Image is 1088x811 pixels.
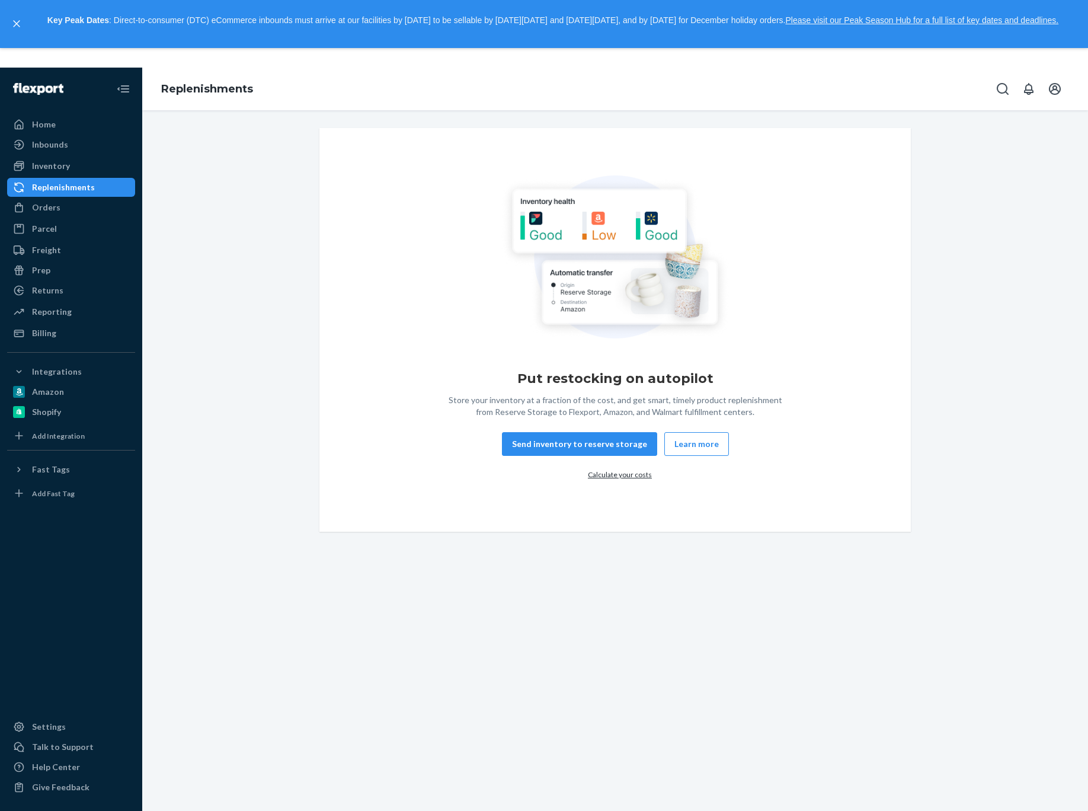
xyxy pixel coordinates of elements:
[161,82,253,95] a: Replenishments
[32,488,75,499] div: Add Fast Tag
[7,737,135,756] button: Talk to Support
[7,484,135,503] a: Add Fast Tag
[7,717,135,736] a: Settings
[32,721,66,733] div: Settings
[11,18,23,30] button: close,
[664,432,729,456] button: Learn more
[7,178,135,197] a: Replenishments
[32,781,89,793] div: Give Feedback
[443,394,787,418] div: Store your inventory at a fraction of the cost, and get smart, timely product replenishment from ...
[32,160,70,172] div: Inventory
[32,139,68,151] div: Inbounds
[32,306,72,318] div: Reporting
[32,285,63,296] div: Returns
[7,758,135,777] a: Help Center
[7,198,135,217] a: Orders
[32,327,56,339] div: Billing
[7,281,135,300] a: Returns
[7,302,135,321] a: Reporting
[32,244,61,256] div: Freight
[7,261,135,280] a: Prep
[47,15,109,25] strong: Key Peak Dates
[7,115,135,134] a: Home
[7,135,135,154] a: Inbounds
[32,366,82,378] div: Integrations
[7,157,135,175] a: Inventory
[111,77,135,101] button: Close Navigation
[785,15,1058,25] a: Please visit our Peak Season Hub for a full list of key dates and deadlines.
[7,426,135,445] a: Add Integration
[32,264,50,276] div: Prep
[7,362,135,381] button: Integrations
[588,470,652,479] a: Calculate your costs
[32,761,80,773] div: Help Center
[28,11,1077,31] p: : Direct-to-consumer (DTC) eCommerce inbounds must arrive at our facilities by [DATE] to be sella...
[32,741,94,753] div: Talk to Support
[32,406,61,418] div: Shopify
[502,432,657,456] button: Send inventory to reserve storage
[1043,77,1067,101] button: Open account menu
[32,181,95,193] div: Replenishments
[7,382,135,401] a: Amazon
[1017,77,1041,101] button: Open notifications
[26,8,50,19] span: Chat
[7,219,135,238] a: Parcel
[501,175,729,343] img: Empty list
[991,77,1015,101] button: Open Search Box
[7,403,135,422] a: Shopify
[517,369,713,388] h1: Put restocking on autopilot
[152,72,263,107] ol: breadcrumbs
[32,223,57,235] div: Parcel
[7,324,135,343] a: Billing
[32,386,64,398] div: Amazon
[32,464,70,475] div: Fast Tags
[7,241,135,260] a: Freight
[32,202,60,213] div: Orders
[32,119,56,130] div: Home
[7,778,135,797] button: Give Feedback
[32,431,85,441] div: Add Integration
[13,83,63,95] img: Flexport logo
[7,460,135,479] button: Fast Tags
